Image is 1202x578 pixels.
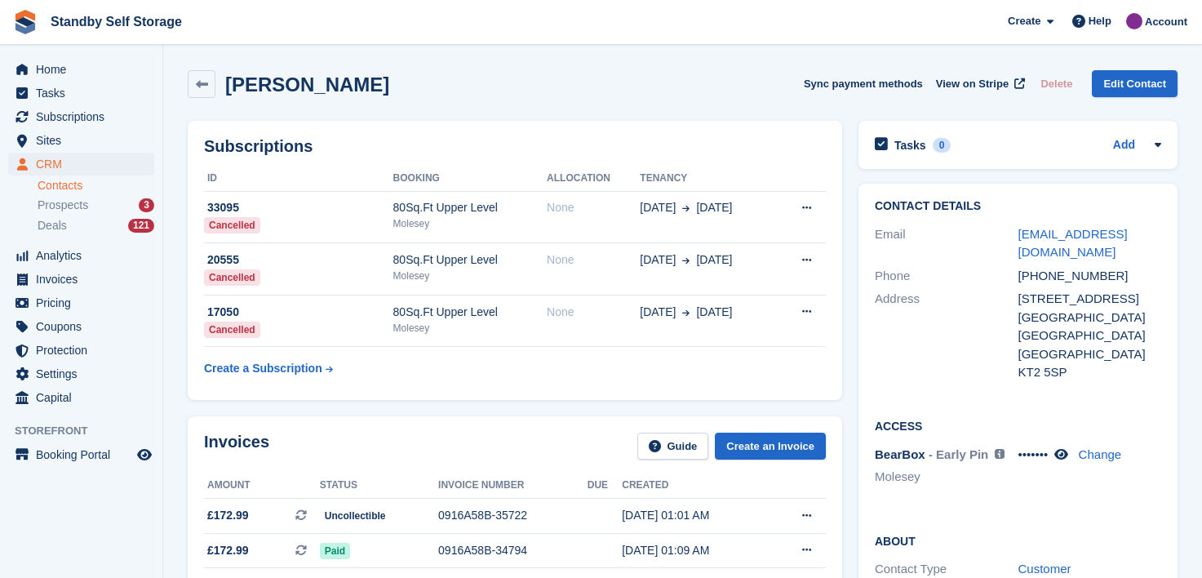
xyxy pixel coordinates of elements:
th: Tenancy [640,166,775,192]
button: Sync payment methods [804,70,923,97]
h2: Tasks [894,138,926,153]
span: Invoices [36,268,134,291]
h2: [PERSON_NAME] [225,73,389,96]
a: Change [1079,447,1122,461]
div: Molesey [393,216,548,231]
div: 3 [139,198,154,212]
a: menu [8,82,154,104]
span: Paid [320,543,350,559]
span: Home [36,58,134,81]
div: [GEOGRAPHIC_DATA] [1018,327,1162,345]
span: [DATE] [696,199,732,216]
a: menu [8,268,154,291]
th: Created [622,473,769,499]
th: Allocation [547,166,640,192]
span: £172.99 [207,542,249,559]
span: Help [1089,13,1111,29]
a: menu [8,244,154,267]
th: Due [588,473,622,499]
span: [DATE] [640,199,676,216]
div: None [547,304,640,321]
span: Storefront [15,423,162,439]
a: Prospects 3 [38,197,154,214]
div: 20555 [204,251,393,269]
a: Preview store [135,445,154,465]
img: Sue Ford [1126,13,1142,29]
span: Pricing [36,291,134,314]
div: [PHONE_NUMBER] [1018,267,1162,286]
div: Address [875,290,1018,382]
h2: About [875,532,1161,549]
span: Subscriptions [36,105,134,128]
span: Coupons [36,315,134,338]
span: Prospects [38,198,88,213]
div: 80Sq.Ft Upper Level [393,199,548,216]
a: Edit Contact [1092,70,1178,97]
a: menu [8,153,154,176]
h2: Subscriptions [204,137,826,156]
a: menu [8,105,154,128]
div: 80Sq.Ft Upper Level [393,251,548,269]
span: Create [1008,13,1040,29]
th: Amount [204,473,320,499]
a: Contacts [38,178,154,193]
div: None [547,199,640,216]
a: menu [8,58,154,81]
th: ID [204,166,393,192]
span: CRM [36,153,134,176]
a: Standby Self Storage [44,8,189,35]
a: menu [8,362,154,385]
span: Sites [36,129,134,152]
a: Customer [1018,562,1071,576]
span: Uncollectible [320,508,391,524]
button: Delete [1034,70,1079,97]
a: menu [8,291,154,314]
span: - Early Pin [929,447,988,461]
div: Cancelled [204,269,260,286]
th: Status [320,473,438,499]
a: menu [8,443,154,466]
a: [EMAIL_ADDRESS][DOMAIN_NAME] [1018,227,1128,260]
h2: Access [875,417,1161,433]
h2: Invoices [204,433,269,460]
div: [DATE] 01:01 AM [622,507,769,524]
div: 0 [933,138,951,153]
div: [STREET_ADDRESS] [1018,290,1162,309]
a: Deals 121 [38,217,154,234]
div: 121 [128,219,154,233]
a: Create a Subscription [204,353,333,384]
div: 17050 [204,304,393,321]
span: [DATE] [640,304,676,321]
span: [DATE] [696,304,732,321]
span: Booking Portal [36,443,134,466]
a: menu [8,386,154,409]
div: KT2 5SP [1018,363,1162,382]
div: Create a Subscription [204,360,322,377]
img: stora-icon-8386f47178a22dfd0bd8f6a31ec36ba5ce8667c1dd55bd0f319d3a0aa187defe.svg [13,10,38,34]
a: View on Stripe [929,70,1028,97]
span: View on Stripe [936,76,1009,92]
div: Phone [875,267,1018,286]
div: 80Sq.Ft Upper Level [393,304,548,321]
div: None [547,251,640,269]
span: Settings [36,362,134,385]
span: Account [1145,14,1187,30]
div: [DATE] 01:09 AM [622,542,769,559]
a: menu [8,315,154,338]
div: Molesey [393,321,548,336]
span: Analytics [36,244,134,267]
div: Molesey [393,269,548,283]
span: Tasks [36,82,134,104]
div: 0916A58B-34794 [438,542,588,559]
div: [GEOGRAPHIC_DATA] [1018,345,1162,364]
a: menu [8,129,154,152]
div: Cancelled [204,217,260,233]
div: 33095 [204,199,393,216]
a: menu [8,339,154,362]
span: ••••••• [1018,447,1049,461]
th: Booking [393,166,548,192]
span: Deals [38,218,67,233]
div: Email [875,225,1018,262]
span: [DATE] [696,251,732,269]
h2: Contact Details [875,200,1161,213]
